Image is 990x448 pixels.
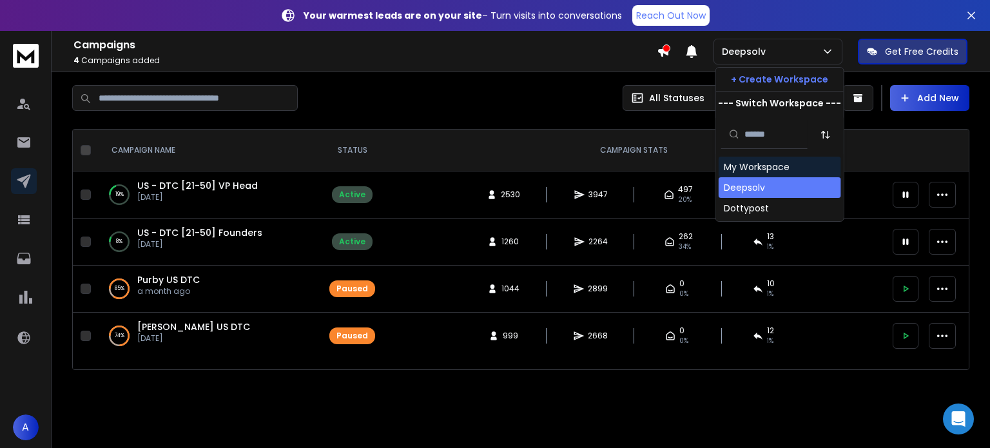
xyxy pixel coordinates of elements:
[137,192,258,202] p: [DATE]
[13,414,39,440] button: A
[137,320,250,333] a: [PERSON_NAME] US DTC
[137,333,250,344] p: [DATE]
[724,161,790,173] div: My Workspace
[767,336,773,346] span: 1 %
[588,190,608,200] span: 3947
[679,231,693,242] span: 262
[116,235,122,248] p: 8 %
[322,130,383,171] th: STATUS
[137,286,200,297] p: a month ago
[96,219,322,266] td: 8%US - DTC [21-50] Founders[DATE]
[304,9,622,22] p: – Turn visits into conversations
[724,202,769,215] div: Dottypost
[115,188,124,201] p: 19 %
[96,130,322,171] th: CAMPAIGN NAME
[503,331,518,341] span: 999
[588,331,608,341] span: 2668
[679,336,688,346] span: 0%
[501,284,519,294] span: 1044
[588,284,608,294] span: 2899
[137,239,262,249] p: [DATE]
[115,282,124,295] p: 85 %
[943,404,974,434] div: Open Intercom Messenger
[679,278,684,289] span: 0
[679,326,684,336] span: 0
[336,284,368,294] div: Paused
[767,289,773,299] span: 1 %
[115,329,124,342] p: 74 %
[890,85,969,111] button: Add New
[588,237,608,247] span: 2264
[716,68,844,91] button: + Create Workspace
[767,326,774,336] span: 12
[96,266,322,313] td: 85%Purby US DTCa month ago
[73,37,657,53] h1: Campaigns
[885,45,958,58] p: Get Free Credits
[767,231,774,242] span: 13
[96,313,322,360] td: 74%[PERSON_NAME] US DTC[DATE]
[137,226,262,239] a: US - DTC [21-50] Founders
[722,45,771,58] p: Deepsolv
[137,273,200,286] a: Purby US DTC
[858,39,967,64] button: Get Free Credits
[679,289,688,299] span: 0%
[636,9,706,22] p: Reach Out Now
[73,55,657,66] p: Campaigns added
[649,92,704,104] p: All Statuses
[632,5,710,26] a: Reach Out Now
[336,331,368,341] div: Paused
[339,190,365,200] div: Active
[383,130,885,171] th: CAMPAIGN STATS
[767,242,773,252] span: 1 %
[339,237,365,247] div: Active
[678,195,692,205] span: 20 %
[731,73,828,86] p: + Create Workspace
[718,97,841,110] p: --- Switch Workspace ---
[304,9,482,22] strong: Your warmest leads are on your site
[501,190,520,200] span: 2530
[678,184,693,195] span: 497
[96,171,322,219] td: 19%US - DTC [21-50] VP Head[DATE]
[679,242,691,252] span: 34 %
[813,122,839,148] button: Sort by Sort A-Z
[724,181,765,194] div: Deepsolv
[767,278,775,289] span: 10
[137,179,258,192] a: US - DTC [21-50] VP Head
[73,55,79,66] span: 4
[13,44,39,68] img: logo
[501,237,519,247] span: 1260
